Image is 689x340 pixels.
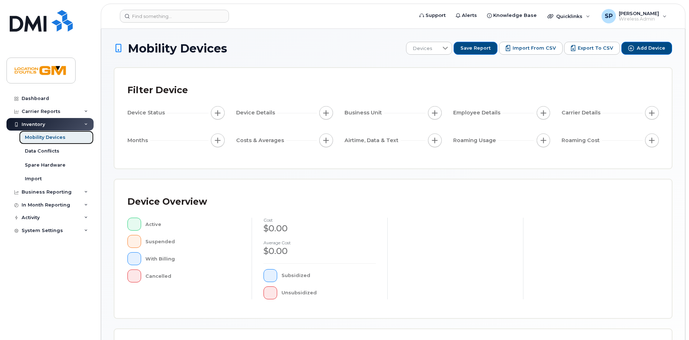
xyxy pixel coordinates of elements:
div: Filter Device [127,81,188,100]
span: Mobility Devices [128,42,227,55]
h4: Average cost [264,240,376,245]
span: Save Report [460,45,491,51]
h4: cost [264,218,376,222]
span: Airtime, Data & Text [344,137,401,144]
div: Suspended [145,235,240,248]
span: Device Details [236,109,277,117]
span: Roaming Cost [562,137,602,144]
div: With Billing [145,252,240,265]
div: Subsidized [282,269,376,282]
span: Add Device [637,45,665,51]
span: Business Unit [344,109,384,117]
button: Add Device [621,42,672,55]
div: $0.00 [264,245,376,257]
span: Costs & Averages [236,137,286,144]
span: Device Status [127,109,167,117]
span: Employee Details [453,109,503,117]
span: Roaming Usage [453,137,498,144]
div: Cancelled [145,269,240,282]
div: Device Overview [127,192,207,211]
button: Import from CSV [499,42,563,55]
span: Devices [406,42,438,55]
span: Months [127,137,150,144]
button: Export to CSV [564,42,620,55]
button: Save Report [454,42,497,55]
div: $0.00 [264,222,376,235]
span: Import from CSV [513,45,556,51]
span: Carrier Details [562,109,603,117]
span: Export to CSV [578,45,613,51]
div: Active [145,218,240,231]
div: Unsubsidized [282,286,376,299]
